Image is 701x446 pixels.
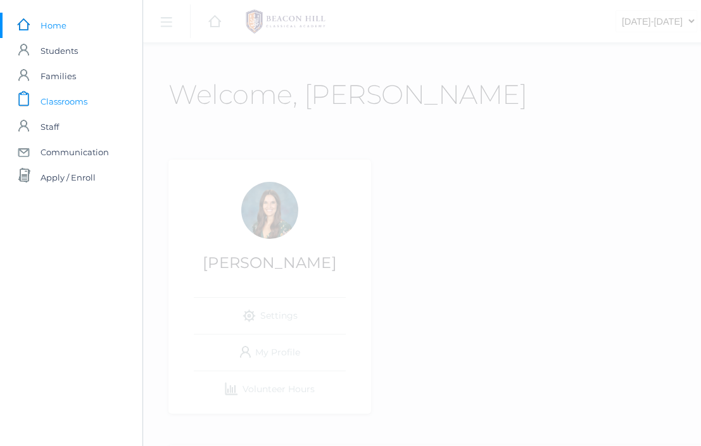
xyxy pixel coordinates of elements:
span: Students [41,38,78,63]
span: Communication [41,139,109,165]
span: Classrooms [41,89,87,114]
span: Home [41,13,66,38]
span: Families [41,63,76,89]
span: Staff [41,114,59,139]
span: Apply / Enroll [41,165,96,190]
